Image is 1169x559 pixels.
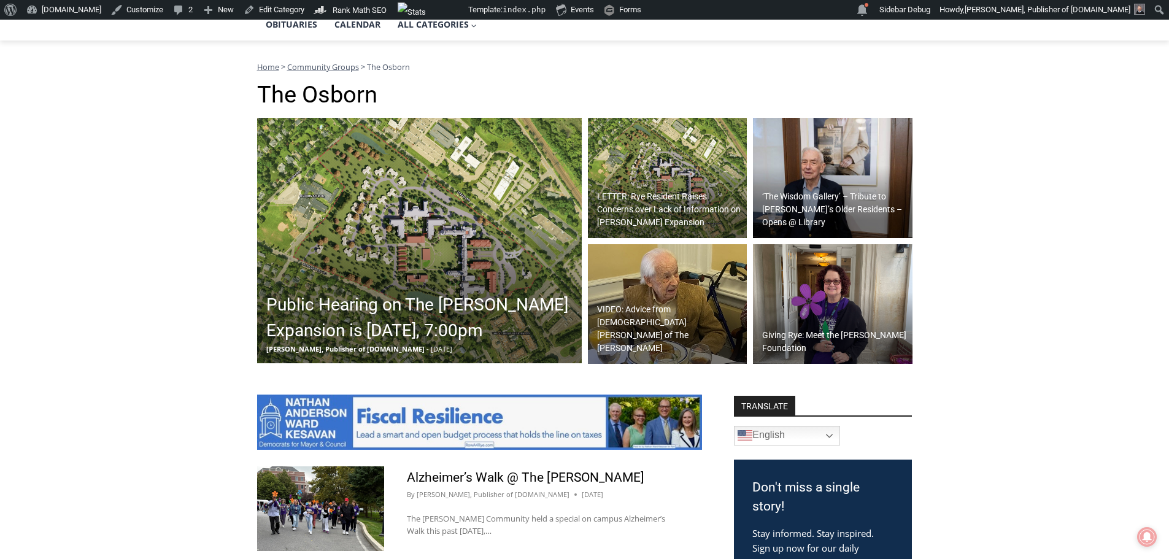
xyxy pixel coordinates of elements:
h3: Don't miss a single story! [752,478,893,517]
p: The [PERSON_NAME] Community held a special on campus Alzheimer’s Walk this past [DATE],… [407,512,679,538]
h2: ‘The Wisdom Gallery’ – Tribute to [PERSON_NAME]’s Older Residents – Opens @ Library [762,190,909,229]
a: [PERSON_NAME], Publisher of [DOMAIN_NAME] [417,490,569,499]
a: ‘The Wisdom Gallery’ – Tribute to [PERSON_NAME]’s Older Residents – Opens @ Library [753,118,912,238]
h2: Giving Rye: Meet the [PERSON_NAME] Foundation [762,329,909,355]
span: [DATE] [431,344,452,353]
span: [PERSON_NAME], Publisher of [DOMAIN_NAME] [965,5,1130,14]
a: Alzheimer’s Walk @ The [PERSON_NAME] [407,470,644,485]
img: Views over 48 hours. Click for more Jetpack Stats. [398,2,466,17]
h2: LETTER: Rye Resident Raises Concerns over Lack of Information on [PERSON_NAME] Expansion [597,190,744,229]
span: By [407,489,415,500]
a: Giving Rye: Meet the [PERSON_NAME] Foundation [753,244,912,364]
span: [PERSON_NAME], Publisher of [DOMAIN_NAME] [266,344,425,353]
span: > [361,61,365,72]
img: (PHOTO: Cathy Levy, Director of Development at the Osborn Foundation, at Walk to End Alzheimer’s.) [753,244,912,364]
nav: Breadcrumbs [257,61,912,73]
img: en [738,428,752,443]
time: [DATE] [582,489,603,500]
strong: TRANSLATE [734,396,795,415]
img: Harry Fleish, 105 year old resident of The Osborn [588,244,747,364]
img: (PHOTO: The Osborn Community held a special on campus Alzheimer’s Walk on Tuesday, October 1, 2024.) [257,466,384,551]
a: Home [257,61,279,72]
span: index.php [503,5,546,14]
span: > [281,61,285,72]
span: The Osborn [367,61,410,72]
button: Child menu of All Categories [389,9,486,40]
span: - [426,344,429,353]
a: Obituaries [257,9,326,40]
img: (PHOTO: Illustrative plan of The Osborn's proposed site plan from the July 10, 2025 planning comm... [257,118,582,363]
a: English [734,426,840,445]
a: VIDEO: Advice from [DEMOGRAPHIC_DATA] [PERSON_NAME] of The [PERSON_NAME] [588,244,747,364]
a: Public Hearing on The [PERSON_NAME] Expansion is [DATE], 7:00pm [PERSON_NAME], Publisher of [DOMA... [257,118,582,363]
a: Intern @ [DOMAIN_NAME] [295,119,595,153]
h2: Public Hearing on The [PERSON_NAME] Expansion is [DATE], 7:00pm [266,292,579,344]
a: LETTER: Rye Resident Raises Concerns over Lack of Information on [PERSON_NAME] Expansion [588,118,747,238]
a: Community Groups [287,61,359,72]
img: (PHOTO: Marine Corps veteran Jack Savage, featured in The Wisdom Gallery, shared this piece of wi... [753,118,912,238]
div: "At the 10am stand-up meeting, each intern gets a chance to take [PERSON_NAME] and the other inte... [310,1,580,119]
h1: The Osborn [257,81,912,109]
span: Rank Math SEO [333,6,387,15]
a: Calendar [326,9,389,40]
span: Intern @ [DOMAIN_NAME] [321,122,569,150]
img: (PHOTO: Illustrative plan of The Osborn's proposed site plan from the July 10, 2025 planning comm... [588,118,747,238]
h2: VIDEO: Advice from [DEMOGRAPHIC_DATA] [PERSON_NAME] of The [PERSON_NAME] [597,303,744,355]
